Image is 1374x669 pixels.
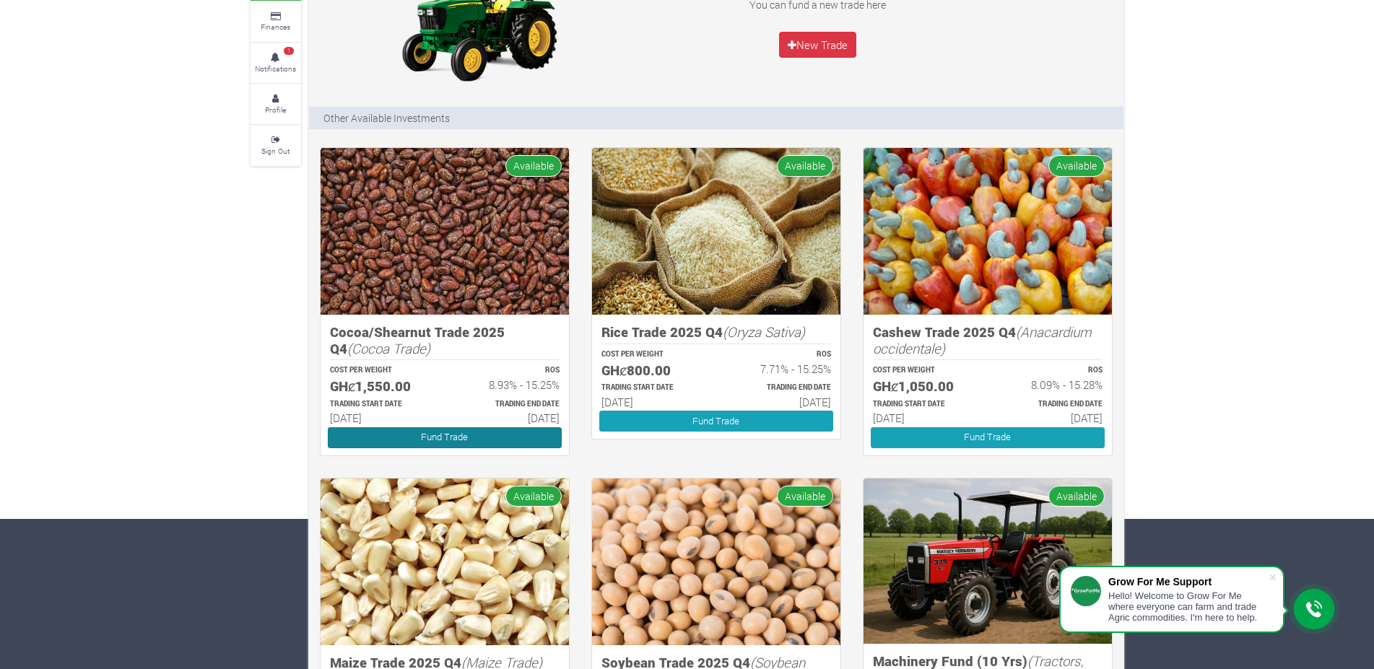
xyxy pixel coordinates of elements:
[1048,155,1105,176] span: Available
[330,411,432,424] h6: [DATE]
[261,146,290,156] small: Sign Out
[779,32,857,58] a: New Trade
[864,148,1112,315] img: growforme image
[873,411,975,424] h6: [DATE]
[1108,590,1269,623] div: Hello! Welcome to Grow For Me where everyone can farm and trade Agric commodities. I'm here to help.
[251,84,301,124] a: Profile
[873,378,975,395] h5: GHȼ1,050.00
[601,395,703,408] h6: [DATE]
[723,323,805,341] i: (Oryza Sativa)
[330,378,432,395] h5: GHȼ1,550.00
[873,323,1092,357] i: (Anacardium occidentale)
[458,399,560,410] p: Estimated Trading End Date
[255,64,296,74] small: Notifications
[1048,486,1105,507] span: Available
[330,399,432,410] p: Estimated Trading Start Date
[458,365,560,376] p: ROS
[251,43,301,83] a: 1 Notifications
[1001,411,1103,424] h6: [DATE]
[601,349,703,360] p: COST PER WEIGHT
[592,148,840,315] img: growforme image
[330,324,560,357] h5: Cocoa/Shearnut Trade 2025 Q4
[729,362,831,375] h6: 7.71% - 15.25%
[873,324,1103,357] h5: Cashew Trade 2025 Q4
[1001,378,1103,391] h6: 8.09% - 15.28%
[729,395,831,408] h6: [DATE]
[871,427,1105,448] a: Fund Trade
[729,349,831,360] p: ROS
[321,478,569,645] img: growforme image
[323,110,450,126] p: Other Available Investments
[729,382,831,393] p: Estimated Trading End Date
[251,126,301,165] a: Sign Out
[601,362,703,379] h5: GHȼ800.00
[505,486,562,507] span: Available
[261,22,290,32] small: Finances
[1001,365,1103,376] p: ROS
[251,2,301,42] a: Finances
[458,378,560,391] h6: 8.93% - 15.25%
[873,365,975,376] p: COST PER WEIGHT
[601,324,831,341] h5: Rice Trade 2025 Q4
[1001,399,1103,410] p: Estimated Trading End Date
[347,339,430,357] i: (Cocoa Trade)
[592,478,840,645] img: growforme image
[458,411,560,424] h6: [DATE]
[265,105,286,115] small: Profile
[873,399,975,410] p: Estimated Trading Start Date
[777,486,833,507] span: Available
[601,382,703,393] p: Estimated Trading Start Date
[864,478,1112,644] img: growforme image
[328,427,562,448] a: Fund Trade
[777,155,833,176] span: Available
[321,148,569,315] img: growforme image
[330,365,432,376] p: COST PER WEIGHT
[284,47,294,56] span: 1
[599,411,833,432] a: Fund Trade
[1108,576,1269,587] div: Grow For Me Support
[505,155,562,176] span: Available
